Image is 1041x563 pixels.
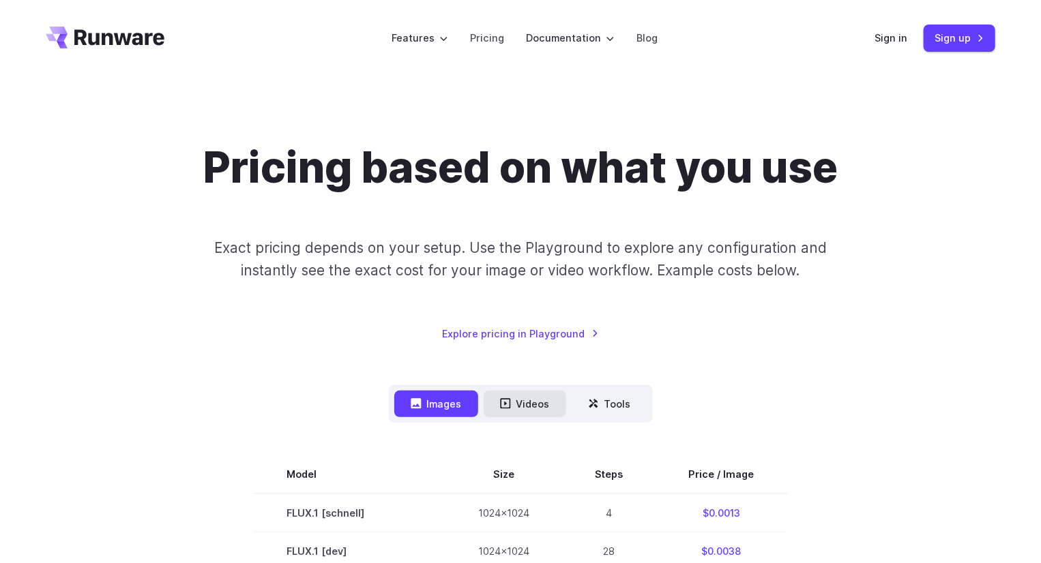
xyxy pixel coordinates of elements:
[254,493,446,532] td: FLUX.1 [schnell]
[22,22,33,33] img: logo_orange.svg
[572,391,647,417] button: Tools
[57,86,68,97] img: tab_domain_overview_orange.svg
[484,391,566,417] button: Videos
[446,493,563,532] td: 1024x1024
[394,391,478,417] button: Images
[656,493,787,532] td: $0.0013
[145,86,156,97] img: tab_keywords_by_traffic_grey.svg
[446,455,563,493] th: Size
[392,30,448,46] label: Features
[38,22,67,33] div: v 4.0.25
[35,35,100,46] div: Dominio: [URL]
[203,142,838,193] h1: Pricing based on what you use
[72,87,104,96] div: Dominio
[563,455,656,493] th: Steps
[924,25,995,51] a: Sign up
[443,326,599,341] a: Explore pricing in Playground
[875,30,907,46] a: Sign in
[254,455,446,493] th: Model
[188,237,853,282] p: Exact pricing depends on your setup. Use the Playground to explore any configuration and instantl...
[563,493,656,532] td: 4
[22,35,33,46] img: website_grey.svg
[470,30,504,46] a: Pricing
[636,30,658,46] a: Blog
[46,27,164,48] a: Go to /
[656,455,787,493] th: Price / Image
[526,30,615,46] label: Documentation
[160,87,217,96] div: Palabras clave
